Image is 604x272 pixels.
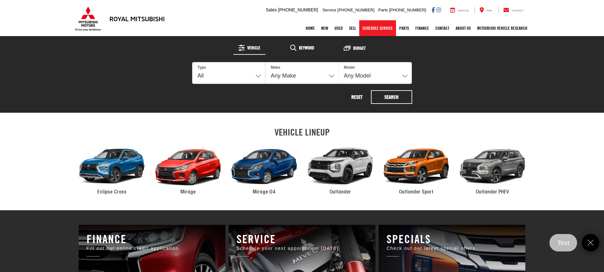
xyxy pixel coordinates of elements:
span: Eclipse Cross [97,190,127,195]
span: [PHONE_NUMBER] [278,7,318,12]
a: Home [302,20,318,36]
button: Reset [344,90,370,104]
a: Finance [412,20,432,36]
label: Type [198,65,206,70]
p: Fill out our online credit application. [87,245,218,252]
a: 2024 Mitsubishi Mirage G4 Mirage G4 [226,141,302,196]
span: Outlander [329,190,351,195]
a: Sell [346,20,359,36]
p: Check out our latest special offers. [386,245,517,252]
a: 2024 Mitsubishi Outlander Outlander [302,141,378,196]
a: Close [582,234,599,251]
span: Outlander Sport [399,190,433,195]
label: Make [271,65,280,70]
span: [PHONE_NUMBER] [337,8,374,12]
button: Search [371,90,412,104]
h3: Finance [87,233,218,245]
h3: Royal Mitsubishi [109,15,165,22]
div: 2024 Mitsubishi Mirage G4 [226,141,302,192]
div: 2024 Mitsubishi Mirage [150,141,226,192]
p: Schedule your next appointment [DATE]. [237,245,367,252]
label: Model [344,65,355,70]
div: 2024 Mitsubishi Eclipse Cross [74,141,150,192]
a: 2024 Mitsubishi Outlander Sport Outlander Sport [378,141,454,196]
span: Sales [266,7,277,12]
span: Mirage G4 [253,190,276,195]
span: Vehicle [247,46,260,50]
h2: VEHICLE LINEUP [74,127,530,137]
span: Service [322,8,336,12]
div: 2024 Mitsubishi Outlander Sport [378,141,454,192]
div: 2024 Mitsubishi Outlander [302,141,378,192]
a: Parts: Opens in a new tab [396,20,412,36]
h3: Specials [386,233,517,245]
iframe: Chat window [447,3,604,231]
h3: Service [237,233,367,245]
a: Contact [432,20,452,36]
a: Schedule Service: Opens in a new tab [359,20,396,36]
span: [PHONE_NUMBER] [389,8,426,12]
a: Facebook: Click to visit our Facebook page [432,7,435,12]
span: Budget [353,46,366,50]
a: 2024 Mitsubishi Mirage Mirage [150,141,226,196]
a: Service [445,7,474,13]
a: Instagram: Click to visit our Instagram page [436,7,441,12]
span: Parts [378,8,388,12]
img: Mitsubishi [74,6,102,31]
a: Used [331,20,346,36]
span: Keyword [299,46,314,50]
span: Mirage [180,190,196,195]
a: New [318,20,331,36]
a: 2024 Mitsubishi Eclipse Cross Eclipse Cross [74,141,150,196]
